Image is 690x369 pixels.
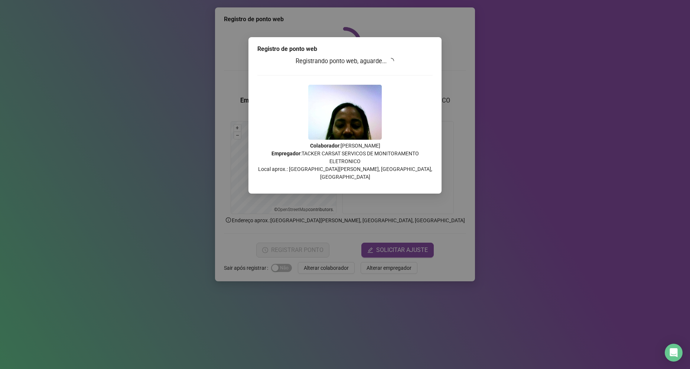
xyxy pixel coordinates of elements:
p: : [PERSON_NAME] : TACKER CARSAT SERVICOS DE MONITORAMENTO ELETRONICO Local aprox.: [GEOGRAPHIC_DA... [257,142,433,181]
strong: Empregador [271,150,300,156]
span: loading [387,56,396,65]
div: Open Intercom Messenger [665,344,683,362]
div: Registro de ponto web [257,45,433,54]
h3: Registrando ponto web, aguarde... [257,56,433,66]
img: 9k= [308,85,382,140]
strong: Colaborador [310,143,339,149]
